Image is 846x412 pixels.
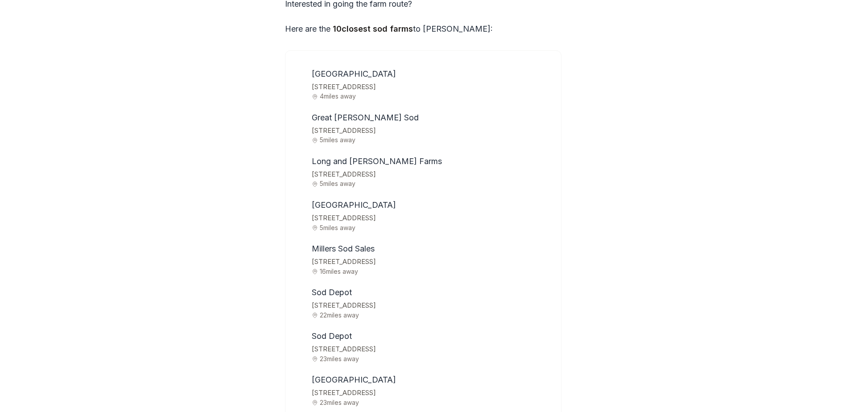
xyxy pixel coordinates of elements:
[312,81,550,93] span: [STREET_ADDRESS]
[312,136,550,143] span: 5 miles away
[312,113,419,122] span: Great [PERSON_NAME] Sod
[312,331,352,341] span: Sod Depot
[312,355,550,362] span: 23 miles away
[312,200,396,210] span: [GEOGRAPHIC_DATA]
[312,375,396,384] span: [GEOGRAPHIC_DATA]
[312,157,442,166] span: Long and [PERSON_NAME] Farms
[333,24,413,33] strong: 10 closest sod farms
[312,125,550,137] span: [STREET_ADDRESS]
[312,180,550,187] span: 5 miles away
[312,268,550,275] span: 16 miles away
[312,93,550,99] span: 4 miles away
[312,224,550,231] span: 5 miles away
[312,256,550,268] span: [STREET_ADDRESS]
[312,387,550,399] span: [STREET_ADDRESS]
[312,288,352,297] span: Sod Depot
[312,212,550,224] span: [STREET_ADDRESS]
[312,300,550,312] span: [STREET_ADDRESS]
[312,312,550,318] span: 22 miles away
[312,343,550,355] span: [STREET_ADDRESS]
[312,244,375,253] span: Millers Sod Sales
[312,399,550,406] span: 23 miles away
[312,169,550,181] span: [STREET_ADDRESS]
[312,69,396,78] span: [GEOGRAPHIC_DATA]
